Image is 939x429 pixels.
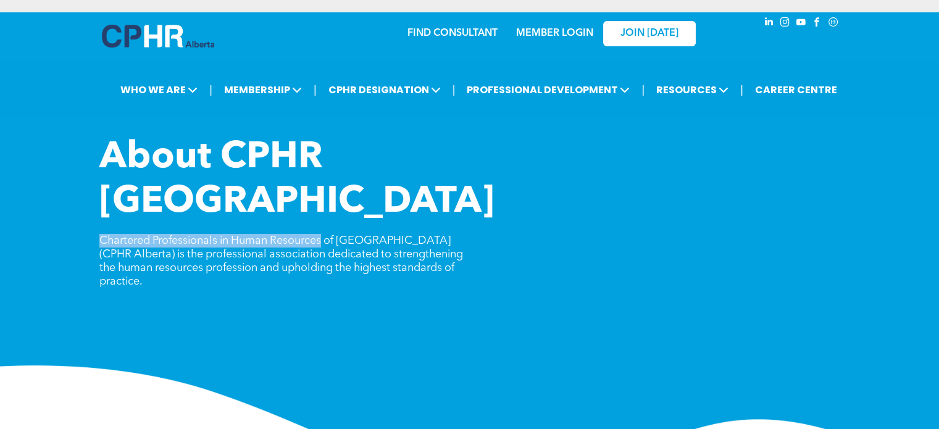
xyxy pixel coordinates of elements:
[751,78,841,101] a: CAREER CENTRE
[740,77,743,102] li: |
[220,78,306,101] span: MEMBERSHIP
[653,78,732,101] span: RESOURCES
[99,140,495,221] span: About CPHR [GEOGRAPHIC_DATA]
[827,15,840,32] a: Social network
[99,235,463,287] span: Chartered Professionals in Human Resources of [GEOGRAPHIC_DATA] (CPHR Alberta) is the professiona...
[762,15,776,32] a: linkedin
[453,77,456,102] li: |
[641,77,645,102] li: |
[463,78,633,101] span: PROFESSIONAL DEVELOPMENT
[620,28,678,40] span: JOIN [DATE]
[516,28,593,38] a: MEMBER LOGIN
[811,15,824,32] a: facebook
[314,77,317,102] li: |
[795,15,808,32] a: youtube
[102,25,214,48] img: A blue and white logo for cp alberta
[117,78,201,101] span: WHO WE ARE
[209,77,212,102] li: |
[407,28,498,38] a: FIND CONSULTANT
[778,15,792,32] a: instagram
[325,78,444,101] span: CPHR DESIGNATION
[603,21,696,46] a: JOIN [DATE]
